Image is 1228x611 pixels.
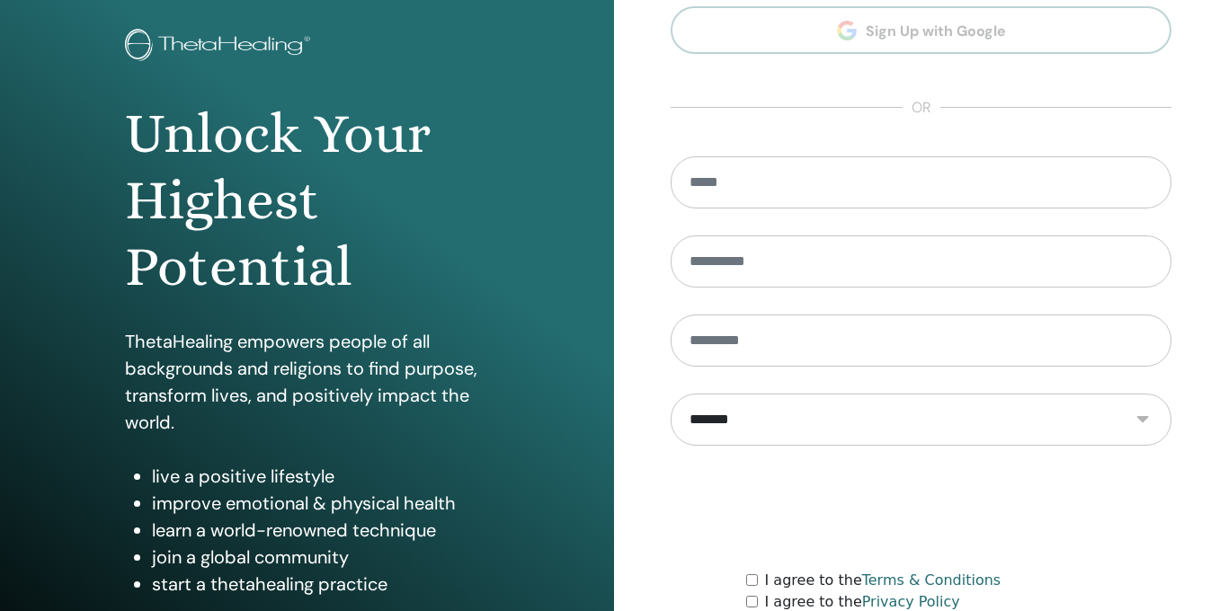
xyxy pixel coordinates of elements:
p: ThetaHealing empowers people of all backgrounds and religions to find purpose, transform lives, a... [125,328,489,436]
label: I agree to the [765,570,1001,591]
a: Privacy Policy [862,593,960,610]
li: start a thetahealing practice [152,571,489,598]
li: live a positive lifestyle [152,463,489,490]
li: join a global community [152,544,489,571]
iframe: reCAPTCHA [785,473,1058,543]
li: learn a world-renowned technique [152,517,489,544]
span: or [903,97,940,119]
li: improve emotional & physical health [152,490,489,517]
h1: Unlock Your Highest Potential [125,101,489,301]
a: Terms & Conditions [862,571,1001,589]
